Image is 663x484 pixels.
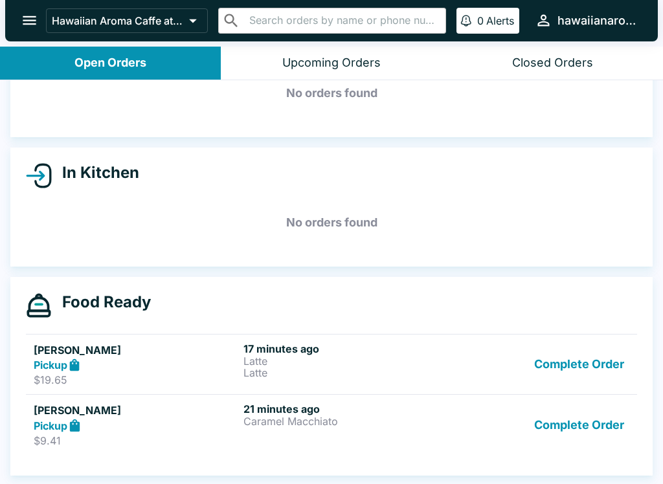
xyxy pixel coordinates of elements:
[34,419,67,432] strong: Pickup
[34,358,67,371] strong: Pickup
[26,70,637,116] h5: No orders found
[530,6,642,34] button: hawaiianaromacaffeilikai
[34,373,238,386] p: $19.65
[26,394,637,455] a: [PERSON_NAME]Pickup$9.4121 minutes agoCaramel MacchiatoComplete Order
[245,12,440,30] input: Search orders by name or phone number
[52,14,184,27] p: Hawaiian Aroma Caffe at The [GEOGRAPHIC_DATA]
[243,415,448,427] p: Caramel Macchiato
[243,402,448,415] h6: 21 minutes ago
[46,8,208,33] button: Hawaiian Aroma Caffe at The [GEOGRAPHIC_DATA]
[34,402,238,418] h5: [PERSON_NAME]
[243,355,448,367] p: Latte
[26,334,637,395] a: [PERSON_NAME]Pickup$19.6517 minutes agoLatteLatteComplete Order
[557,13,637,28] div: hawaiianaromacaffeilikai
[74,56,146,71] div: Open Orders
[512,56,593,71] div: Closed Orders
[34,434,238,447] p: $9.41
[26,199,637,246] h5: No orders found
[486,14,514,27] p: Alerts
[13,4,46,37] button: open drawer
[34,342,238,358] h5: [PERSON_NAME]
[243,367,448,379] p: Latte
[243,342,448,355] h6: 17 minutes ago
[477,14,484,27] p: 0
[52,292,151,312] h4: Food Ready
[529,402,629,447] button: Complete Order
[529,342,629,387] button: Complete Order
[52,163,139,182] h4: In Kitchen
[282,56,381,71] div: Upcoming Orders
